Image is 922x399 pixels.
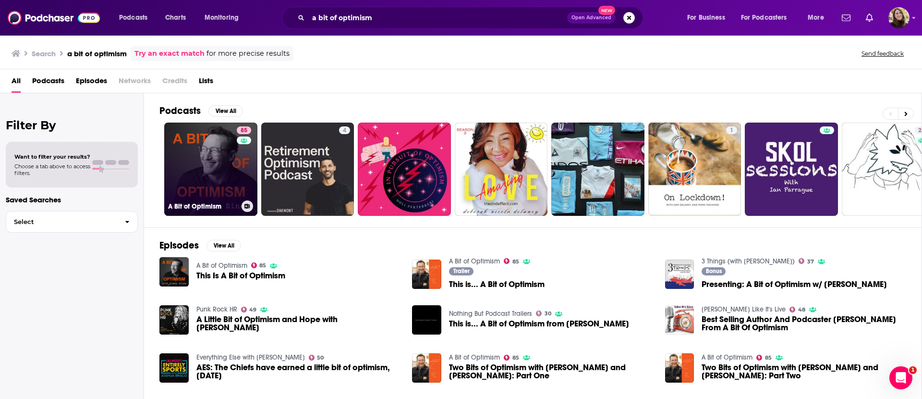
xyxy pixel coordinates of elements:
div: Search podcasts, credits, & more... [291,7,652,29]
a: A Little Bit of Optimism and Hope with Jess Ekstrom [159,305,189,335]
a: 48 [789,307,805,312]
button: Show profile menu [888,7,910,28]
button: View All [208,105,243,117]
button: open menu [735,10,801,25]
button: Select [6,211,138,233]
a: Two Bits of Optimism with Brené Brown and Adam Grant: Part Two [665,353,694,383]
span: Want to filter your results? [14,153,90,160]
a: Show notifications dropdown [862,10,877,26]
span: 85 [512,356,519,360]
a: Best Selling Author And Podcaster Simon Sinek From A Bit Of Optimism [702,315,906,332]
button: Open AdvancedNew [567,12,616,24]
a: Arroe Collins Like It's Live [702,305,786,313]
span: for more precise results [206,48,290,59]
span: For Podcasters [741,11,787,25]
span: 1 [730,126,733,136]
img: Podchaser - Follow, Share and Rate Podcasts [8,9,100,27]
span: 85 [512,260,519,264]
a: 85 [251,262,267,268]
span: 37 [807,260,814,264]
h2: Filter By [6,118,138,132]
span: 4 [343,126,346,136]
img: Presenting: A Bit of Optimism w/ Simon Sinek [665,260,694,289]
a: 85 [756,355,772,361]
h2: Podcasts [159,105,201,117]
button: open menu [680,10,737,25]
a: A Bit of Optimism [449,257,500,265]
a: 50 [309,355,324,361]
span: Bonus [706,268,722,274]
a: EpisodesView All [159,239,241,251]
button: open menu [112,10,160,25]
span: Charts [165,11,186,25]
span: A Little Bit of Optimism and Hope with [PERSON_NAME] [196,315,401,332]
a: 49 [241,307,257,312]
a: Presenting: A Bit of Optimism w/ Simon Sinek [702,280,887,288]
a: 4 [339,126,350,134]
a: A Little Bit of Optimism and Hope with Jess Ekstrom [196,315,401,332]
span: All [12,73,21,93]
a: Charts [159,10,192,25]
a: Try an exact match [134,48,205,59]
span: 48 [798,308,805,312]
span: For Business [687,11,725,25]
iframe: Intercom live chat [889,366,912,389]
h3: A Bit of Optimism [168,202,238,211]
a: A Bit of Optimism [196,262,247,270]
button: open menu [198,10,251,25]
span: This is... A Bit of Optimism from [PERSON_NAME] [449,320,629,328]
a: 3 Things (with Ric Elias) [702,257,795,265]
a: This is... A Bit of Optimism from Simon Sinek [449,320,629,328]
a: This is... A Bit of Optimism from Simon Sinek [412,305,441,335]
span: 50 [317,356,324,360]
img: AES: The Chiefs have earned a little bit of optimism, 12/20/18 [159,353,189,383]
span: Trailer [453,268,470,274]
a: Nothing But Podcast Trailers [449,310,532,318]
a: Show notifications dropdown [838,10,854,26]
a: A Bit of Optimism [449,353,500,362]
button: Send feedback [859,50,907,58]
span: Select [6,219,117,225]
span: New [598,6,616,15]
span: 85 [259,263,266,268]
input: Search podcasts, credits, & more... [308,10,567,25]
a: Two Bits of Optimism with Brené Brown and Adam Grant: Part Two [702,363,906,380]
a: 4 [261,123,354,216]
span: Credits [162,73,187,93]
a: Punk Rock HR [196,305,237,313]
img: This is... A Bit of Optimism [412,260,441,289]
img: This Is A Bit of Optimism [159,257,189,287]
a: Podcasts [32,73,64,93]
button: open menu [801,10,836,25]
a: 37 [799,258,814,264]
img: Best Selling Author And Podcaster Simon Sinek From A Bit Of Optimism [665,305,694,335]
span: AES: The Chiefs have earned a little bit of optimism, [DATE] [196,363,401,380]
span: This Is A Bit of Optimism [196,272,285,280]
a: 85 [504,355,519,361]
a: Episodes [76,73,107,93]
span: 1 [909,366,917,374]
a: A Bit of Optimism [702,353,752,362]
span: Presenting: A Bit of Optimism w/ [PERSON_NAME] [702,280,887,288]
a: This is... A Bit of Optimism [449,280,545,288]
img: Two Bits of Optimism with Brené Brown and Adam Grant: Part One [412,353,441,383]
span: Two Bits of Optimism with [PERSON_NAME] and [PERSON_NAME]: Part One [449,363,654,380]
a: 85 [237,126,251,134]
a: 85 [504,258,519,264]
span: Monitoring [205,11,239,25]
span: 49 [249,308,256,312]
span: 85 [241,126,247,136]
span: Networks [119,73,151,93]
a: Everything Else with Joshua Brisco [196,353,305,362]
a: Lists [199,73,213,93]
a: 85A Bit of Optimism [164,123,257,216]
span: Podcasts [119,11,147,25]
